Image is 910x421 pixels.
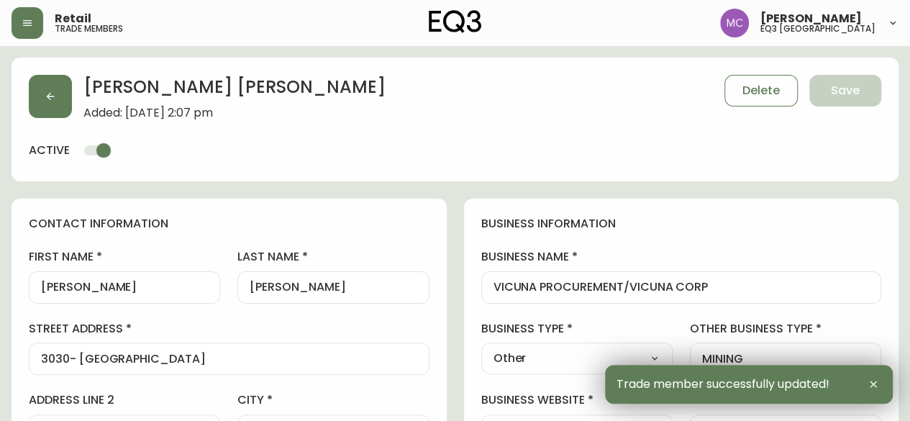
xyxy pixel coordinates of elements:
label: other business type [690,321,881,337]
label: first name [29,249,220,265]
img: 6dbdb61c5655a9a555815750a11666cc [720,9,749,37]
span: [PERSON_NAME] [760,13,862,24]
label: city [237,392,429,408]
label: street address [29,321,429,337]
label: business website [481,392,673,408]
h2: [PERSON_NAME] [PERSON_NAME] [83,75,386,107]
label: business name [481,249,882,265]
h4: active [29,142,70,158]
h4: contact information [29,216,429,232]
label: last name [237,249,429,265]
label: business type [481,321,673,337]
h5: eq3 [GEOGRAPHIC_DATA] [760,24,875,33]
span: Delete [742,83,780,99]
span: Retail [55,13,91,24]
span: Added: [DATE] 2:07 pm [83,107,386,119]
button: Delete [724,75,798,107]
h5: trade members [55,24,123,33]
img: logo [429,10,482,33]
label: address line 2 [29,392,220,408]
span: Trade member successfully updated! [616,378,829,391]
h4: business information [481,216,882,232]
